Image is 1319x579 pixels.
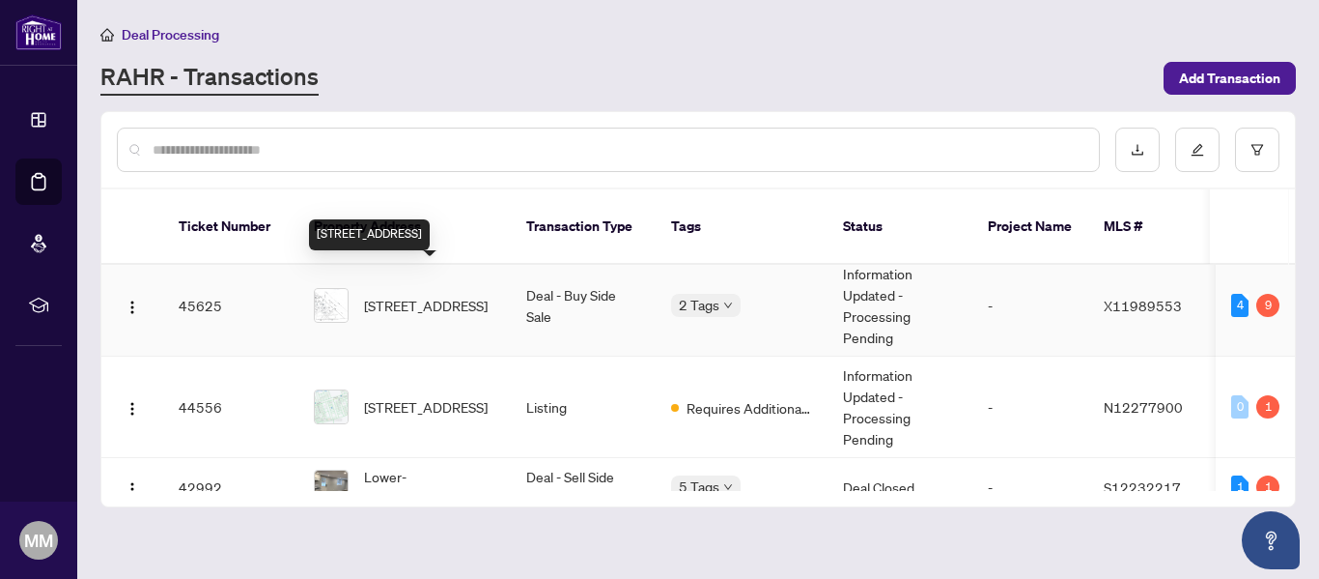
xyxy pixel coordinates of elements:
[1104,297,1182,314] span: X11989553
[1088,189,1204,265] th: MLS #
[1235,128,1279,172] button: filter
[1175,128,1220,172] button: edit
[364,466,495,508] span: Lower-[STREET_ADDRESS]
[679,476,719,498] span: 5 Tags
[828,189,972,265] th: Status
[972,357,1088,458] td: -
[828,458,972,517] td: Deal Closed
[1115,128,1160,172] button: download
[1231,395,1249,419] div: 0
[125,481,140,497] img: Logo
[24,527,53,554] span: MM
[125,300,140,315] img: Logo
[100,61,319,96] a: RAHR - Transactions
[972,189,1088,265] th: Project Name
[163,255,298,357] td: 45625
[1256,294,1279,317] div: 9
[315,289,348,322] img: thumbnail-img
[511,189,656,265] th: Transaction Type
[1256,395,1279,419] div: 1
[315,391,348,423] img: thumbnail-img
[1104,398,1183,416] span: N12277900
[656,189,828,265] th: Tags
[15,14,62,50] img: logo
[163,189,298,265] th: Ticket Number
[1250,143,1264,157] span: filter
[163,357,298,458] td: 44556
[364,295,488,316] span: [STREET_ADDRESS]
[117,472,148,503] button: Logo
[679,294,719,316] span: 2 Tags
[163,458,298,517] td: 42992
[1104,478,1181,496] span: S12232217
[100,28,114,42] span: home
[117,391,148,422] button: Logo
[723,301,733,310] span: down
[511,458,656,517] td: Deal - Sell Side Lease
[511,357,656,458] td: Listing
[125,401,140,417] img: Logo
[972,255,1088,357] td: -
[828,255,972,357] td: Information Updated - Processing Pending
[687,397,812,419] span: Requires Additional Docs
[1179,63,1280,94] span: Add Transaction
[972,458,1088,517] td: -
[1231,476,1249,499] div: 1
[1256,476,1279,499] div: 1
[1131,143,1144,157] span: download
[315,471,348,504] img: thumbnail-img
[122,26,219,43] span: Deal Processing
[511,255,656,357] td: Deal - Buy Side Sale
[364,396,488,418] span: [STREET_ADDRESS]
[828,357,972,458] td: Information Updated - Processing Pending
[298,189,511,265] th: Property Address
[117,290,148,321] button: Logo
[1231,294,1249,317] div: 4
[1164,62,1296,95] button: Add Transaction
[1242,511,1300,569] button: Open asap
[309,219,430,250] div: [STREET_ADDRESS]
[1191,143,1204,157] span: edit
[723,482,733,492] span: down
